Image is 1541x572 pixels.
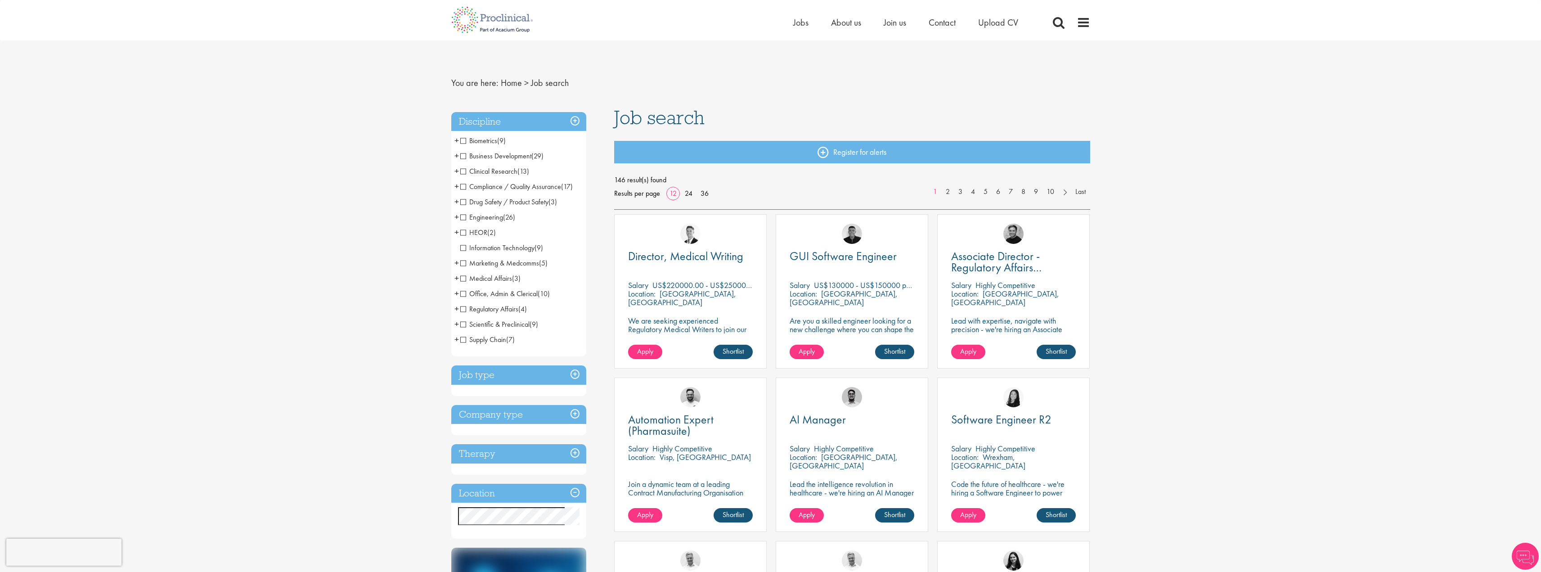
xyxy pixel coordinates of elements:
span: Engineering [460,212,515,222]
a: Jobs [793,17,809,28]
h3: Job type [451,365,586,385]
span: Salary [628,280,648,290]
a: Apply [951,345,985,359]
span: Regulatory Affairs [460,304,518,314]
span: Contact [929,17,956,28]
span: Drug Safety / Product Safety [460,197,557,207]
p: Are you a skilled engineer looking for a new challenge where you can shape the future of healthca... [790,316,914,351]
span: (5) [539,258,548,268]
h3: Discipline [451,112,586,131]
a: Peter Duvall [1003,224,1024,244]
span: Medical Affairs [460,274,512,283]
span: Clinical Research [460,167,529,176]
span: Salary [790,443,810,454]
a: Shortlist [1037,345,1076,359]
img: Emile De Beer [680,387,701,407]
p: Visp, [GEOGRAPHIC_DATA] [660,452,751,462]
img: Numhom Sudsok [1003,387,1024,407]
span: Biometrics [460,136,497,145]
a: Shortlist [714,508,753,522]
span: Location: [628,452,656,462]
a: 7 [1004,187,1017,197]
span: Location: [628,288,656,299]
span: (9) [497,136,506,145]
a: Apply [628,508,662,522]
span: Upload CV [978,17,1018,28]
a: 1 [929,187,942,197]
p: [GEOGRAPHIC_DATA], [GEOGRAPHIC_DATA] [790,452,898,471]
a: Shortlist [875,508,914,522]
span: (7) [506,335,515,344]
span: (10) [538,289,550,298]
a: About us [831,17,861,28]
span: (2) [487,228,496,237]
p: Code the future of healthcare - we're hiring a Software Engineer to power innovation and precisio... [951,480,1076,514]
a: Apply [790,508,824,522]
a: Software Engineer R2 [951,414,1076,425]
span: Location: [790,288,817,299]
span: Salary [951,280,971,290]
a: Apply [628,345,662,359]
span: (17) [561,182,573,191]
a: Shortlist [714,345,753,359]
span: > [524,77,529,89]
p: Highly Competitive [975,443,1035,454]
p: US$220000.00 - US$250000.00 per annum + Highly Competitive Salary [652,280,885,290]
a: Associate Director - Regulatory Affairs Consultant [951,251,1076,273]
span: Supply Chain [460,335,515,344]
span: Software Engineer R2 [951,412,1051,427]
p: Wrexham, [GEOGRAPHIC_DATA] [951,452,1025,471]
a: breadcrumb link [501,77,522,89]
span: Scientific & Preclinical [460,320,530,329]
span: Compliance / Quality Assurance [460,182,573,191]
a: Automation Expert (Pharmasuite) [628,414,753,437]
span: (29) [531,151,544,161]
a: 36 [697,189,712,198]
span: (9) [530,320,538,329]
a: 6 [992,187,1005,197]
a: Apply [951,508,985,522]
span: Job search [614,105,705,130]
span: Job search [531,77,569,89]
span: Salary [790,280,810,290]
span: Apply [960,347,976,356]
h3: Location [451,484,586,503]
a: Last [1071,187,1090,197]
a: Director, Medical Writing [628,251,753,262]
span: Clinical Research [460,167,517,176]
a: 8 [1017,187,1030,197]
img: Chatbot [1512,543,1539,570]
a: 9 [1029,187,1042,197]
span: Information Technology [460,243,543,252]
span: Location: [951,288,979,299]
p: US$130000 - US$150000 per annum [814,280,934,290]
span: (4) [518,304,527,314]
span: Automation Expert (Pharmasuite) [628,412,714,438]
a: Apply [790,345,824,359]
img: Christian Andersen [842,224,862,244]
a: Register for alerts [614,141,1090,163]
div: Therapy [451,444,586,464]
p: We are seeking experienced Regulatory Medical Writers to join our client, a dynamic and growing b... [628,316,753,351]
span: Regulatory Affairs [460,304,527,314]
span: + [454,164,459,178]
span: (13) [517,167,529,176]
a: Indre Stankeviciute [1003,550,1024,571]
span: (9) [535,243,543,252]
img: Timothy Deschamps [842,387,862,407]
span: Location: [790,452,817,462]
span: Apply [960,510,976,519]
a: Shortlist [1037,508,1076,522]
span: Marketing & Medcomms [460,258,548,268]
p: Join a dynamic team at a leading Contract Manufacturing Organisation (CMO) and contribute to grou... [628,480,753,522]
span: Biometrics [460,136,506,145]
span: + [454,317,459,331]
span: HEOR [460,228,487,237]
